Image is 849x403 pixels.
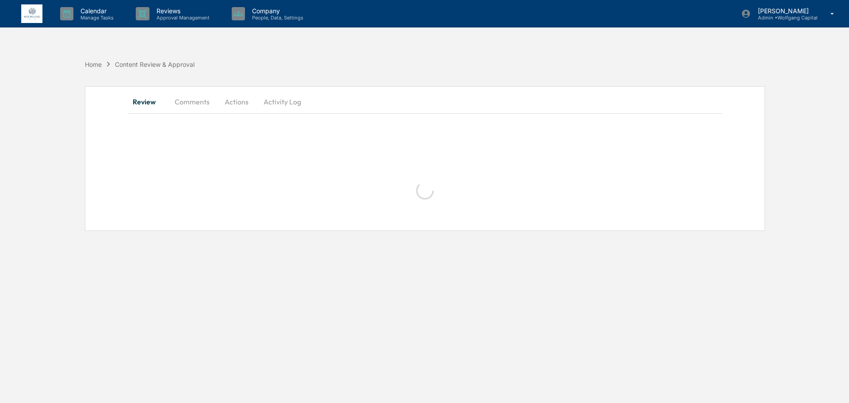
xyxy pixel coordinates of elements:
div: Home [85,61,102,68]
p: People, Data, Settings [245,15,308,21]
button: Activity Log [256,91,308,112]
p: Manage Tasks [73,15,118,21]
p: Approval Management [149,15,214,21]
button: Comments [168,91,217,112]
p: Reviews [149,7,214,15]
p: Admin • Wolfgang Capital [751,15,818,21]
p: [PERSON_NAME] [751,7,818,15]
p: Calendar [73,7,118,15]
img: logo [21,4,42,23]
div: Content Review & Approval [115,61,195,68]
div: secondary tabs example [128,91,722,112]
button: Review [128,91,168,112]
p: Company [245,7,308,15]
button: Actions [217,91,256,112]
